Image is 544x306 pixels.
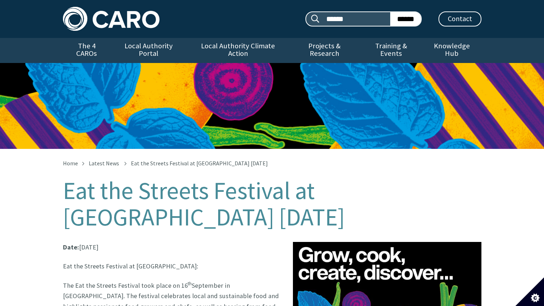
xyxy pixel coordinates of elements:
button: Set cookie preferences [515,277,544,306]
p: [DATE] [63,242,481,252]
a: Latest News [89,160,119,167]
a: Knowledge Hub [422,38,481,63]
sup: th [188,280,192,287]
p: Eat the Streets Festival at [GEOGRAPHIC_DATA]: [63,261,481,271]
a: Projects & Research [289,38,360,63]
a: The 4 CAROs [63,38,111,63]
strong: Date: [63,243,79,251]
a: Home [63,160,78,167]
img: Caro logo [63,7,160,31]
h1: Eat the Streets Festival at [GEOGRAPHIC_DATA] [DATE] [63,178,481,230]
a: Training & Events [360,38,422,63]
a: Local Authority Climate Action [187,38,289,63]
span: Eat the Streets Festival at [GEOGRAPHIC_DATA] [DATE] [131,160,268,167]
a: Local Authority Portal [111,38,187,63]
a: Contact [438,11,481,26]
